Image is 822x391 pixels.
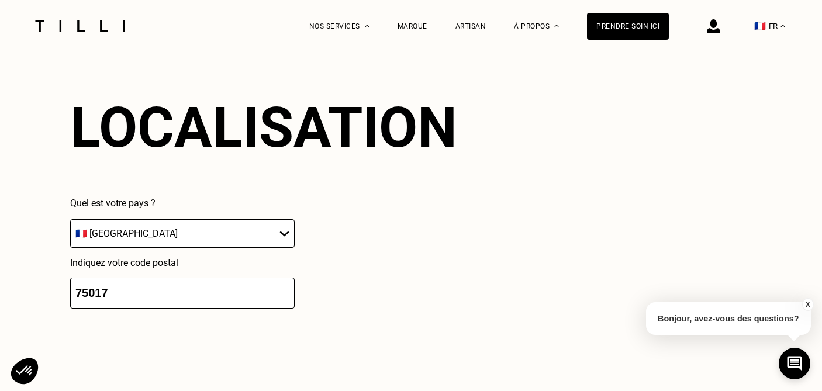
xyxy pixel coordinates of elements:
[587,13,669,40] a: Prendre soin ici
[31,20,129,32] img: Logo du service de couturière Tilli
[70,198,295,209] p: Quel est votre pays ?
[802,298,813,311] button: X
[754,20,766,32] span: 🇫🇷
[455,22,486,30] a: Artisan
[70,257,295,268] p: Indiquez votre code postal
[398,22,427,30] a: Marque
[365,25,369,27] img: Menu déroulant
[70,278,295,309] input: 75001 or 69008
[554,25,559,27] img: Menu déroulant à propos
[70,95,457,160] div: Localisation
[780,25,785,27] img: menu déroulant
[707,19,720,33] img: icône connexion
[646,302,811,335] p: Bonjour, avez-vous des questions?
